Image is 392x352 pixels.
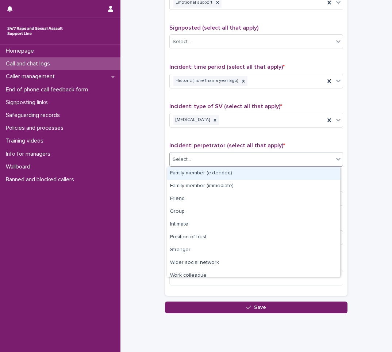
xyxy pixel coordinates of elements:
div: Work colleague [167,269,340,282]
div: Select... [173,38,191,46]
p: Caller management [3,73,61,80]
p: Signposting links [3,99,54,106]
div: Wider social network [167,257,340,269]
p: Info for managers [3,151,56,158]
button: Save [165,302,347,313]
p: Homepage [3,48,40,54]
span: Save [254,305,266,310]
p: Banned and blocked callers [3,176,80,183]
div: Historic (more than a year ago) [173,76,239,86]
span: Incident: type of SV (select all that apply) [169,103,282,109]
p: Policies and processes [3,125,69,132]
p: Safeguarding records [3,112,66,119]
div: Family member (extended) [167,167,340,180]
span: Incident: perpetrator (select all that apply) [169,143,285,148]
div: Select... [173,156,191,163]
p: Call and chat logs [3,60,56,67]
span: Signposted (select all that apply) [169,25,258,31]
div: Friend [167,193,340,205]
div: [MEDICAL_DATA] [173,115,211,125]
img: rhQMoQhaT3yELyF149Cw [6,24,64,38]
div: Position of trust [167,231,340,244]
div: Group [167,205,340,218]
div: Stranger [167,244,340,257]
div: Intimate [167,218,340,231]
p: Training videos [3,137,49,144]
p: End of phone call feedback form [3,86,94,93]
span: Incident: time period (select all that apply) [169,64,285,70]
div: Family member (immediate) [167,180,340,193]
p: Wallboard [3,163,36,170]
